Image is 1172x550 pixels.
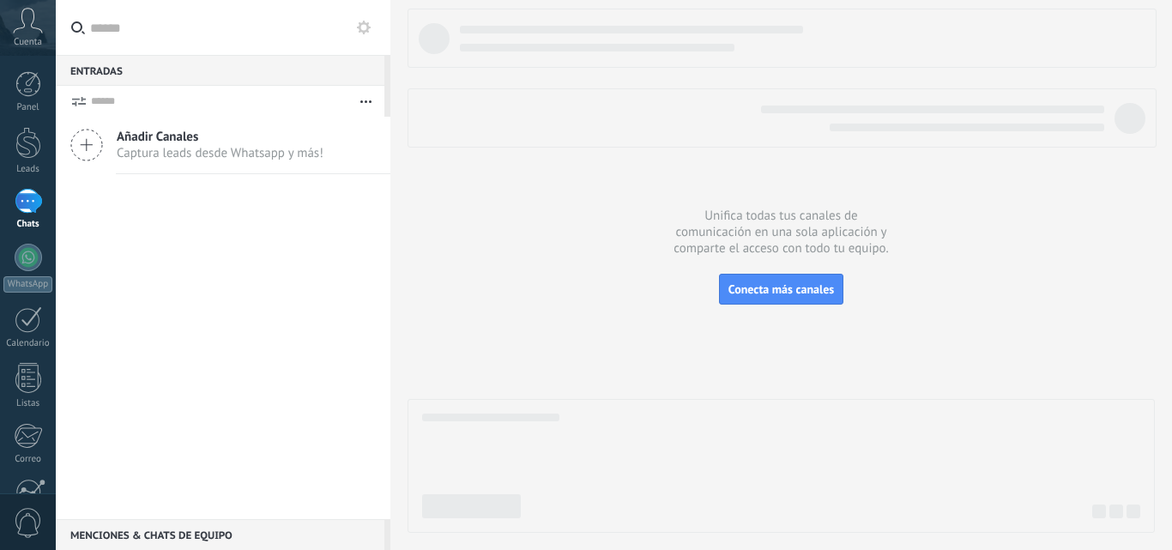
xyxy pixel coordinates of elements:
div: Chats [3,219,53,230]
span: Conecta más canales [728,281,834,297]
div: Calendario [3,338,53,349]
div: Menciones & Chats de equipo [56,519,384,550]
button: Conecta más canales [719,274,843,305]
div: Entradas [56,55,384,86]
div: Correo [3,454,53,465]
span: Cuenta [14,37,42,48]
div: Panel [3,102,53,113]
div: Listas [3,398,53,409]
div: WhatsApp [3,276,52,293]
span: Añadir Canales [117,129,323,145]
span: Captura leads desde Whatsapp y más! [117,145,323,161]
div: Leads [3,164,53,175]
